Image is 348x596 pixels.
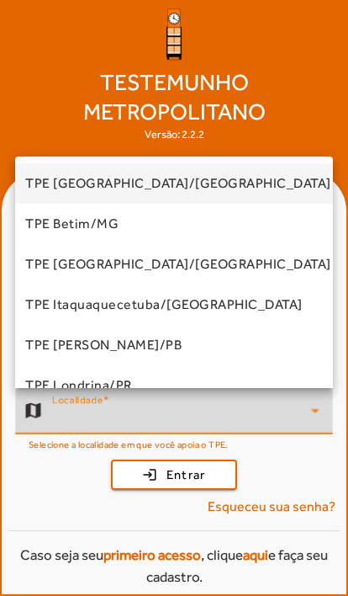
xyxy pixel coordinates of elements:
[25,295,303,315] span: TPE Itaquaquecetuba/[GEOGRAPHIC_DATA]
[25,375,132,396] span: TPE Londrina/PR
[25,335,182,355] span: TPE [PERSON_NAME]/PB
[25,214,119,234] span: TPE Betim/MG
[25,173,331,194] span: TPE [GEOGRAPHIC_DATA]/[GEOGRAPHIC_DATA]
[25,254,331,274] span: TPE [GEOGRAPHIC_DATA]/[GEOGRAPHIC_DATA]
